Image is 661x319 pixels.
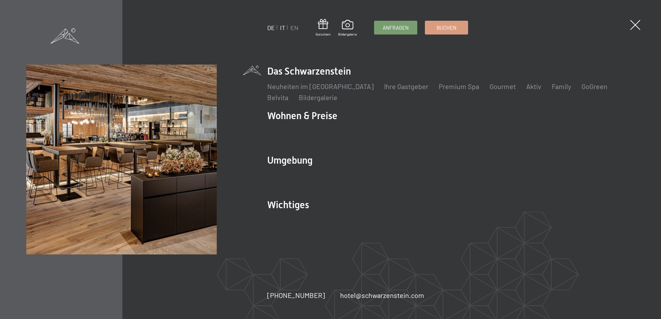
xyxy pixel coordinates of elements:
a: EN [290,24,298,31]
a: Aktiv [526,82,541,90]
a: Buchen [425,21,468,34]
span: Buchen [437,24,456,31]
a: DE [267,24,275,31]
a: Premium Spa [439,82,479,90]
a: Gutschein [316,19,330,37]
a: Ihre Gastgeber [384,82,428,90]
a: Belvita [267,93,288,101]
a: [PHONE_NUMBER] [267,290,325,300]
span: Anfragen [383,24,409,31]
a: Bildergalerie [338,20,357,37]
a: Gourmet [490,82,516,90]
a: Anfragen [374,21,417,34]
span: Bildergalerie [338,32,357,37]
a: Neuheiten im [GEOGRAPHIC_DATA] [267,82,374,90]
a: GoGreen [581,82,607,90]
a: Bildergalerie [299,93,337,101]
a: Family [552,82,571,90]
a: IT [280,24,285,31]
span: Gutschein [316,32,330,37]
a: hotel@schwarzenstein.com [340,290,424,300]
